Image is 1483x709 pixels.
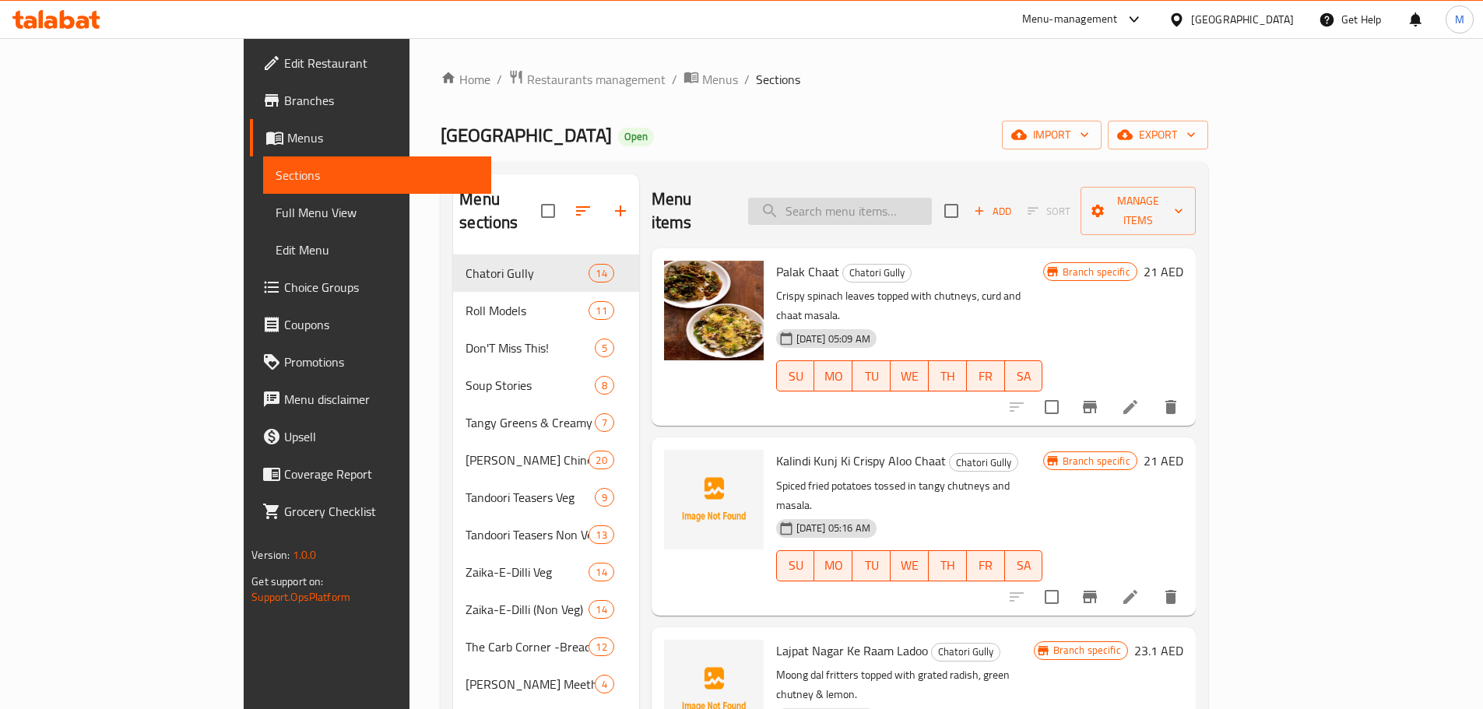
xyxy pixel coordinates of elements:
button: MO [814,360,852,391]
button: WE [891,360,929,391]
span: [PERSON_NAME] Meethe [PERSON_NAME] [466,675,594,693]
span: FR [973,554,999,577]
span: 11 [589,304,613,318]
a: Upsell [250,418,491,455]
button: MO [814,550,852,581]
span: TH [935,365,961,388]
p: Spiced fried potatoes tossed in tangy chutneys and masala. [776,476,1043,515]
span: Sort sections [564,192,602,230]
button: import [1002,121,1102,149]
div: The Carb Corner -Breads & Rice12 [453,628,638,665]
div: [PERSON_NAME] Chinese20 [453,441,638,479]
span: Chatori Gully [932,643,1000,661]
div: Chatori Gully [842,264,912,283]
div: Tandoori Teasers Non Veg [466,525,589,544]
button: delete [1152,388,1190,426]
span: Don'T Miss This! [466,339,594,357]
span: 8 [596,378,613,393]
div: Roll Models11 [453,292,638,329]
span: 12 [589,640,613,655]
span: Edit Restaurant [284,54,479,72]
span: [PERSON_NAME] Chinese [466,451,589,469]
div: items [595,488,614,507]
span: [DATE] 05:16 AM [790,521,877,535]
span: 14 [589,602,613,617]
div: items [589,451,613,469]
span: Tandoori Teasers Veg [466,488,594,507]
span: 4 [596,677,613,692]
span: Branch specific [1056,454,1137,469]
span: Restaurants management [527,70,666,89]
span: 9 [596,490,613,505]
div: Chatori Gully [931,643,1000,662]
span: Chatori Gully [466,264,589,283]
span: Tangy Greens & Creamy Scenes [466,413,594,432]
a: Edit Menu [263,231,491,269]
span: WE [897,554,922,577]
button: TH [929,360,967,391]
li: / [497,70,502,89]
button: FR [967,360,1005,391]
div: Zaika-E-Dilli Veg14 [453,553,638,591]
button: Add [968,199,1017,223]
span: Sections [756,70,800,89]
span: Get support on: [251,571,323,591]
span: Menu disclaimer [284,390,479,409]
button: Add section [602,192,639,230]
span: Select section [935,195,968,227]
button: WE [891,550,929,581]
p: Moong dal fritters topped with grated radish, green chutney & lemon. [776,665,1034,704]
span: SA [1011,365,1037,388]
span: 13 [589,528,613,542]
span: The Carb Corner -Breads & Rice [466,637,589,656]
a: Sections [263,156,491,194]
span: 14 [589,266,613,281]
a: Menus [250,119,491,156]
span: SA [1011,554,1037,577]
span: Branch specific [1056,265,1137,279]
div: items [595,675,614,693]
button: SA [1005,360,1043,391]
nav: breadcrumb [441,69,1207,90]
div: Tangy Greens & Creamy Scenes7 [453,404,638,441]
span: TU [859,365,884,388]
span: WE [897,365,922,388]
span: [GEOGRAPHIC_DATA] [441,118,612,153]
a: Full Menu View [263,194,491,231]
div: Tandoori Teasers Non Veg13 [453,516,638,553]
div: Dilli Ke Meethe Pal [466,675,594,693]
input: search [748,198,932,225]
span: SU [783,365,809,388]
span: Menus [287,128,479,147]
span: Version: [251,545,290,565]
div: items [595,376,614,395]
button: TU [852,550,891,581]
span: Zaika-E-Dilli Veg [466,563,589,581]
div: items [589,301,613,320]
div: Don'T Miss This!5 [453,329,638,367]
li: / [672,70,677,89]
li: / [744,70,750,89]
p: Crispy spinach leaves topped with chutneys, curd and chaat masala. [776,286,1043,325]
span: Branches [284,91,479,110]
button: SU [776,550,815,581]
span: Zaika-E-Dilli (Non Veg) [466,600,589,619]
div: items [589,525,613,544]
span: Promotions [284,353,479,371]
span: Coverage Report [284,465,479,483]
span: Choice Groups [284,278,479,297]
span: import [1014,125,1089,145]
span: 14 [589,565,613,580]
span: Select to update [1035,581,1068,613]
div: Roll Models [466,301,589,320]
div: Chatori Gully [949,453,1018,472]
a: Grocery Checklist [250,493,491,530]
a: Menu disclaimer [250,381,491,418]
span: export [1120,125,1196,145]
h6: 21 AED [1144,450,1183,472]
